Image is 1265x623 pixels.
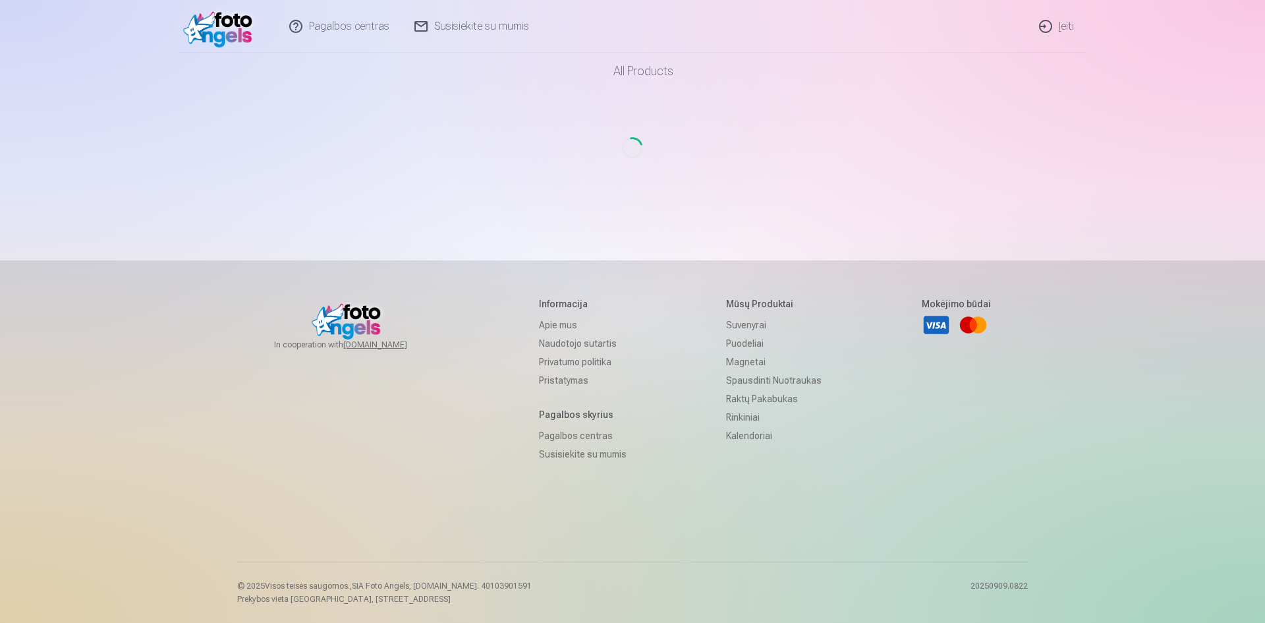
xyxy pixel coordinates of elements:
[539,445,627,463] a: Susisiekite su mumis
[539,316,627,334] a: Apie mus
[539,371,627,390] a: Pristatymas
[970,581,1028,605] p: 20250909.0822
[343,340,439,350] a: [DOMAIN_NAME]
[922,311,951,340] a: Visa
[183,5,259,47] img: /v1
[352,581,532,591] span: SIA Foto Angels, [DOMAIN_NAME]. 40103901591
[539,297,627,311] h5: Informacija
[237,581,532,591] p: © 2025 Visos teisės saugomos. ,
[539,427,627,445] a: Pagalbos centras
[726,297,822,311] h5: Mūsų produktai
[539,408,627,421] h5: Pagalbos skyrius
[726,334,822,353] a: Puodeliai
[726,408,822,427] a: Rinkiniai
[539,334,627,353] a: Naudotojo sutartis
[726,371,822,390] a: Spausdinti nuotraukas
[576,53,689,90] a: All products
[959,311,988,340] a: Mastercard
[726,390,822,408] a: Raktų pakabukas
[726,316,822,334] a: Suvenyrai
[922,297,991,311] h5: Mokėjimo būdai
[274,340,439,350] span: In cooperation with
[726,427,822,445] a: Kalendoriai
[539,353,627,371] a: Privatumo politika
[237,594,532,605] p: Prekybos vieta [GEOGRAPHIC_DATA], [STREET_ADDRESS]
[726,353,822,371] a: Magnetai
